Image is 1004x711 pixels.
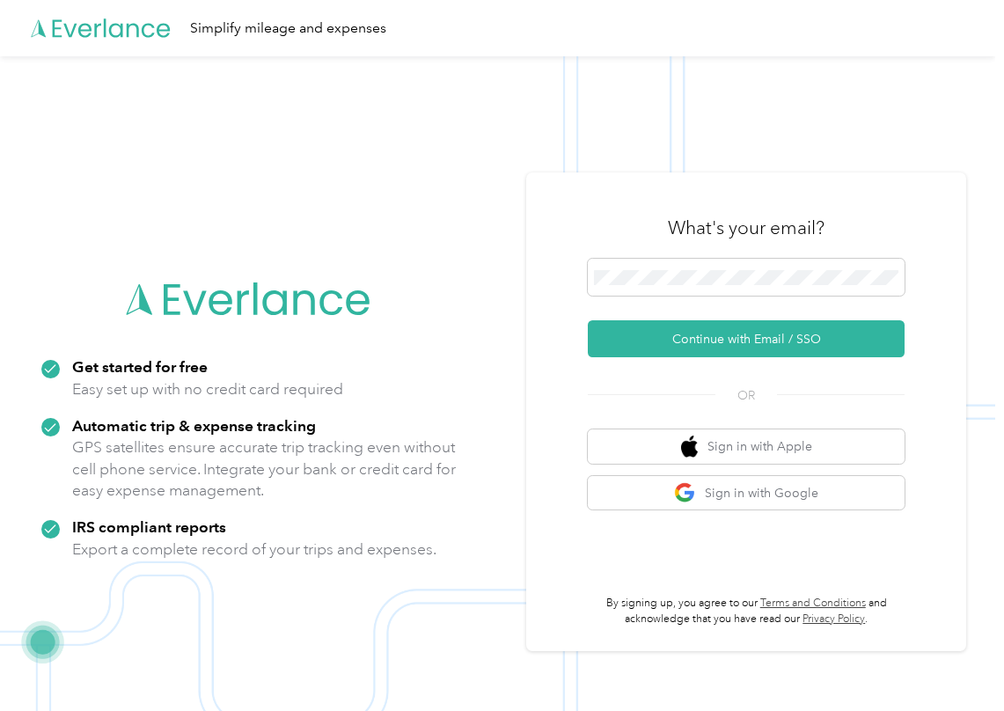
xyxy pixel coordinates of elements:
iframe: Everlance-gr Chat Button Frame [905,612,1004,711]
button: Continue with Email / SSO [588,320,905,357]
button: apple logoSign in with Apple [588,429,905,464]
h3: What's your email? [668,216,824,240]
p: GPS satellites ensure accurate trip tracking even without cell phone service. Integrate your bank... [72,436,457,502]
p: Export a complete record of your trips and expenses. [72,539,436,561]
span: OR [715,386,777,405]
button: google logoSign in with Google [588,476,905,510]
a: Terms and Conditions [760,597,866,610]
div: Simplify mileage and expenses [190,18,386,40]
strong: Automatic trip & expense tracking [72,416,316,435]
strong: Get started for free [72,357,208,376]
img: apple logo [681,436,699,458]
img: google logo [674,482,696,504]
strong: IRS compliant reports [72,517,226,536]
p: Easy set up with no credit card required [72,378,343,400]
a: Privacy Policy [802,612,865,626]
p: By signing up, you agree to our and acknowledge that you have read our . [588,596,905,627]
